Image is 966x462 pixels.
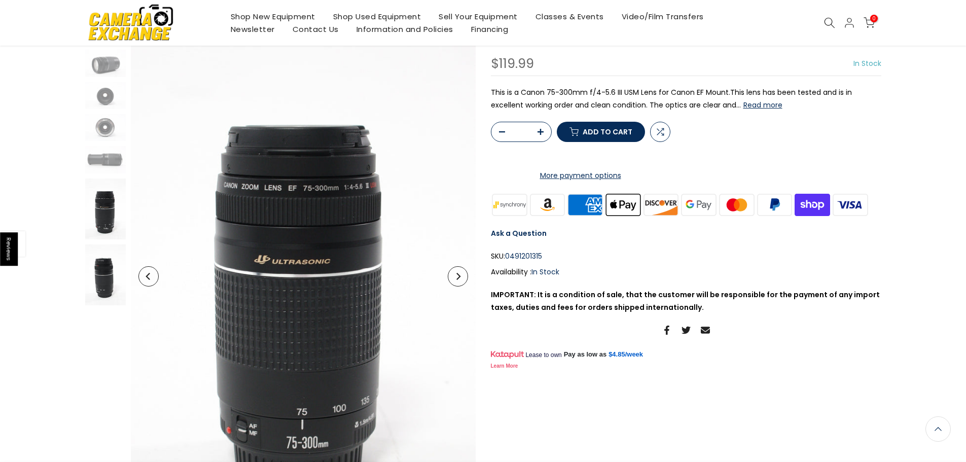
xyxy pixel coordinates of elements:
a: Newsletter [222,23,283,35]
img: discover [642,192,680,217]
img: Canon 75-300mm f/4-5.6 III USM Lens for Canon EF Mount Lenses Small Format - Canon EOS Mount Lens... [85,146,126,173]
img: american express [566,192,604,217]
a: Contact Us [283,23,347,35]
a: Video/Film Transfers [613,10,712,23]
span: In Stock [853,58,881,68]
strong: IMPORTANT: It is a condition of sale, that the customer will be responsible for the payment of an... [491,290,880,312]
a: More payment options [491,169,670,182]
img: paypal [756,192,794,217]
img: apple pay [604,192,642,217]
a: Shop New Equipment [222,10,324,23]
span: 0491201315 [505,250,542,263]
span: 0 [870,15,878,22]
div: SKU: [491,250,881,263]
img: google pay [680,192,718,217]
button: Read more [743,100,782,110]
img: amazon payments [528,192,566,217]
a: Sell Your Equipment [430,10,527,23]
img: synchrony [491,192,529,217]
img: visa [831,192,869,217]
span: Lease to own [525,351,561,359]
a: Share on Email [701,324,710,336]
button: Add to cart [557,122,645,142]
a: Share on Facebook [662,324,671,336]
div: Availability : [491,266,881,278]
a: Ask a Question [491,228,547,238]
img: Canon 75-300mm f/4-5.6 III USM Lens for Canon EF Mount Lenses Small Format - Canon EOS Mount Lens... [85,244,126,305]
img: shopify pay [794,192,832,217]
span: Add to cart [583,128,632,135]
button: Previous [138,266,159,287]
img: master [718,192,756,217]
span: In Stock [531,267,559,277]
a: 0 [864,17,875,28]
button: Next [448,266,468,287]
a: Learn More [491,363,518,369]
a: Back to the top [925,416,951,442]
img: Canon 75-300mm f/4-5.6 III USM Lens for Canon EF Mount Lenses Small Format - Canon EOS Mount Lens... [85,179,126,239]
span: Pay as low as [564,350,607,359]
a: $4.85/week [609,350,643,359]
p: This is a Canon 75-300mm f/4-5.6 III USM Lens for Canon EF Mount.This lens has been tested and is... [491,86,881,112]
img: Canon 75-300mm f/4-5.6 III USM Lens for Canon EF Mount Lenses Small Format - Canon EOS Mount Lens... [85,50,126,77]
a: Share on Twitter [682,324,691,336]
img: Canon 75-300mm f/4-5.6 III USM Lens for Canon EF Mount Lenses Small Format - Canon EOS Mount Lens... [85,82,126,109]
img: Canon 75-300mm f/4-5.6 III USM Lens for Canon EF Mount Lenses Small Format - Canon EOS Mount Lens... [85,114,126,141]
h1: Canon 75-300mm f/4-5.6 III USM Lens for Canon EF Mount [491,18,881,47]
div: $119.99 [491,57,534,70]
a: Information and Policies [347,23,462,35]
a: Classes & Events [526,10,613,23]
a: Shop Used Equipment [324,10,430,23]
a: Financing [462,23,517,35]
